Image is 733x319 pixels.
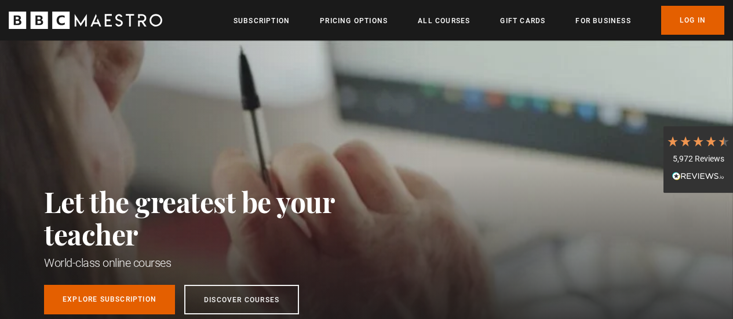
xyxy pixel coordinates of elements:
a: For business [575,15,630,27]
div: 5,972 Reviews [666,153,730,165]
div: 4.7 Stars [666,135,730,148]
div: 5,972 ReviewsRead All Reviews [663,126,733,193]
a: All Courses [418,15,470,27]
svg: BBC Maestro [9,12,162,29]
a: Pricing Options [320,15,388,27]
a: Gift Cards [500,15,545,27]
a: Log In [661,6,724,35]
div: Read All Reviews [666,170,730,184]
h2: Let the greatest be your teacher [44,185,386,250]
h1: World-class online courses [44,255,386,271]
img: REVIEWS.io [672,172,724,180]
nav: Primary [234,6,724,35]
a: Subscription [234,15,290,27]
